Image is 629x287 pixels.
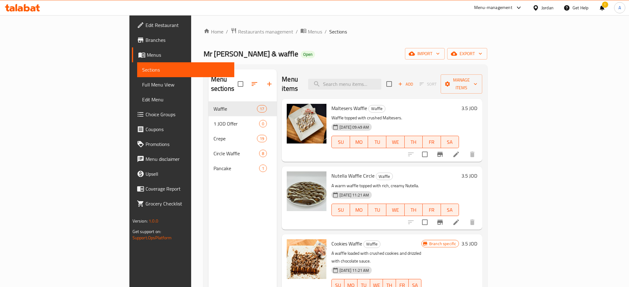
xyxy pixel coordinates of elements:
button: Branch-specific-item [433,147,447,162]
span: Waffle [376,173,393,180]
button: Manage items [441,74,482,94]
span: Branch specific [427,241,459,247]
button: delete [465,147,480,162]
h2: Menu items [282,75,301,93]
span: Promotions [146,140,230,148]
h6: 3.5 JOD [461,104,477,113]
span: SA [443,205,457,214]
div: items [259,165,267,172]
span: 1 [259,166,267,171]
span: A [618,4,621,11]
div: Circle Waffle8 [209,146,277,161]
a: Full Menu View [137,77,235,92]
div: Jordan [541,4,554,11]
a: Edit Restaurant [132,18,235,33]
div: Waffle [368,105,385,113]
button: import [405,48,445,60]
nav: Menu sections [209,99,277,178]
span: Manage items [446,76,477,92]
p: A waffle loaded with crushed cookies and drizzled with chocolate sauce. [331,249,421,265]
a: Restaurants management [231,28,293,36]
img: Nutella Waffle Circle [287,171,326,211]
h6: 3.5 JOD [461,239,477,248]
span: Sections [329,28,347,35]
a: Edit menu item [452,151,460,158]
span: MO [353,138,366,147]
img: Maltesers Waffle [287,104,326,143]
div: items [257,105,267,113]
span: Sections [142,66,230,73]
button: WE [386,204,405,216]
a: Edit Menu [137,92,235,107]
span: Select to update [418,148,431,161]
span: TH [407,205,420,214]
span: Cookies Waffle [331,239,362,248]
button: TU [368,136,386,148]
a: Grocery Checklist [132,196,235,211]
button: FR [423,136,441,148]
button: MO [350,136,368,148]
span: 0 [259,121,267,127]
span: Waffle [369,105,385,112]
span: Circle Waffle [213,150,259,157]
nav: breadcrumb [204,28,487,36]
div: Menu-management [474,4,512,11]
span: FR [425,205,438,214]
a: Coupons [132,122,235,137]
span: Crepe [213,135,257,142]
span: [DATE] 09:49 AM [337,124,371,130]
span: Branches [146,36,230,44]
span: Sort sections [247,77,262,91]
button: SU [331,204,350,216]
button: delete [465,215,480,230]
p: A warm waffle topped with rich, creamy Nutella. [331,182,459,190]
a: Menus [132,47,235,62]
span: Waffle [364,241,380,248]
span: export [452,50,482,58]
button: Add [396,79,416,89]
span: Nutella Waffle Circle [331,171,375,180]
a: Menus [300,28,322,36]
span: Waffle [213,105,257,113]
div: Waffle17 [209,101,277,116]
span: Upsell [146,170,230,178]
button: SA [441,136,459,148]
input: search [308,79,381,90]
a: Choice Groups [132,107,235,122]
span: Edit Menu [142,96,230,103]
div: items [259,120,267,127]
span: Open [301,52,315,57]
span: Full Menu View [142,81,230,88]
span: 19 [257,136,267,142]
span: Pancake [213,165,259,172]
span: WE [389,205,402,214]
div: 1 JOD Offer [213,120,259,127]
span: TH [407,138,420,147]
a: Coverage Report [132,181,235,196]
button: export [447,48,487,60]
span: Menus [147,51,230,59]
span: Maltesers Waffle [331,104,367,113]
span: Add item [396,79,416,89]
a: Sections [137,62,235,77]
span: 1.0.0 [149,217,158,225]
span: SU [334,205,347,214]
span: Version: [133,217,148,225]
img: Cookies Waffle [287,239,326,279]
span: import [410,50,440,58]
span: [DATE] 11:21 AM [337,267,371,273]
button: SA [441,204,459,216]
a: Upsell [132,166,235,181]
span: Menus [308,28,322,35]
button: TH [405,204,423,216]
span: Choice Groups [146,111,230,118]
a: Branches [132,33,235,47]
span: SA [443,138,457,147]
span: Add [397,81,414,88]
a: Promotions [132,137,235,152]
span: TU [371,138,384,147]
